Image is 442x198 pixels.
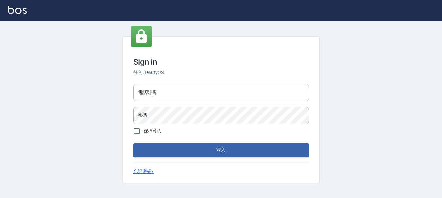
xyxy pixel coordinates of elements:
[133,168,154,175] a: 忘記密碼?
[133,57,309,67] h3: Sign in
[133,69,309,76] h6: 登入 BeautyOS
[133,143,309,157] button: 登入
[144,128,162,135] span: 保持登入
[8,6,27,14] img: Logo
